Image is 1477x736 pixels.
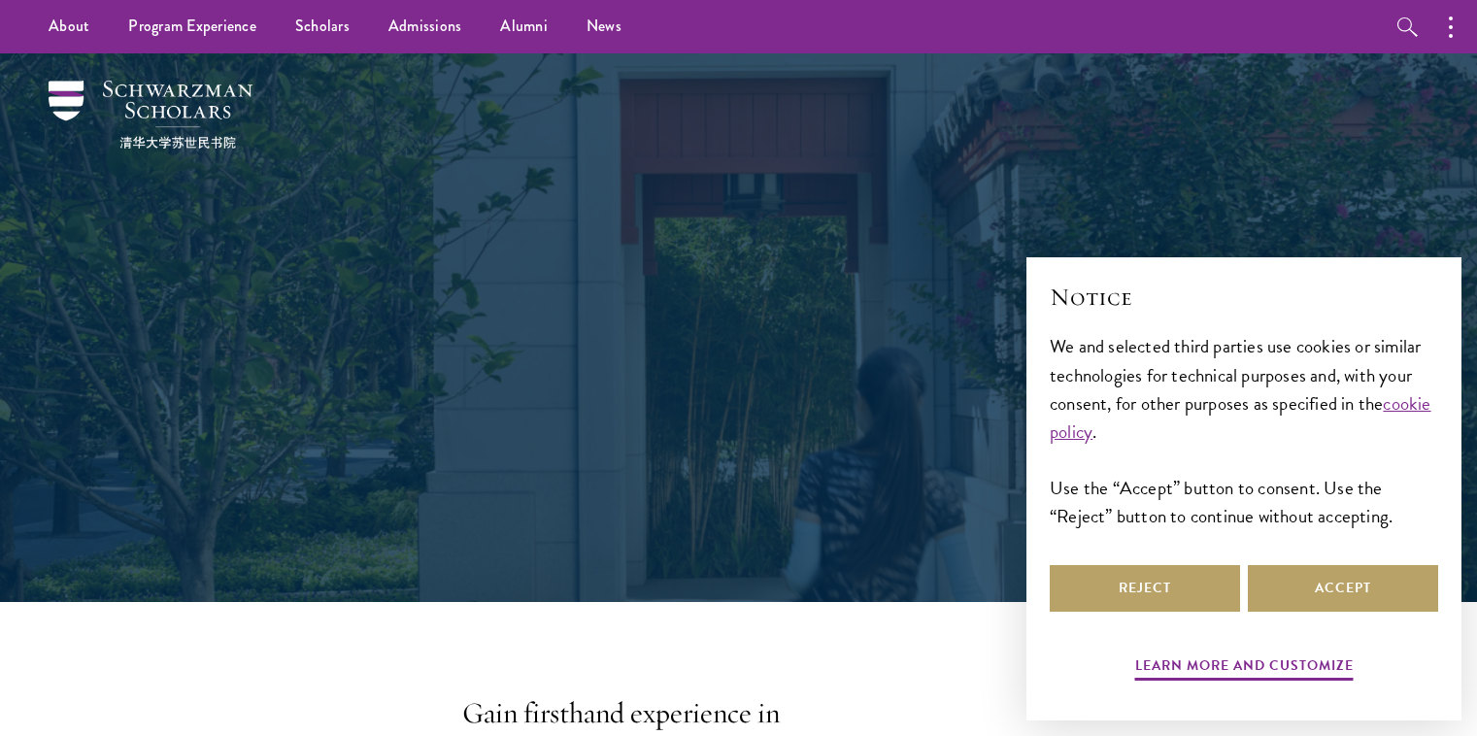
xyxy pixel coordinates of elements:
button: Accept [1248,565,1438,612]
button: Learn more and customize [1135,653,1354,684]
img: Schwarzman Scholars [49,81,252,149]
button: Reject [1050,565,1240,612]
div: We and selected third parties use cookies or similar technologies for technical purposes and, wit... [1050,332,1438,529]
a: cookie policy [1050,389,1431,446]
h2: Notice [1050,281,1438,314]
